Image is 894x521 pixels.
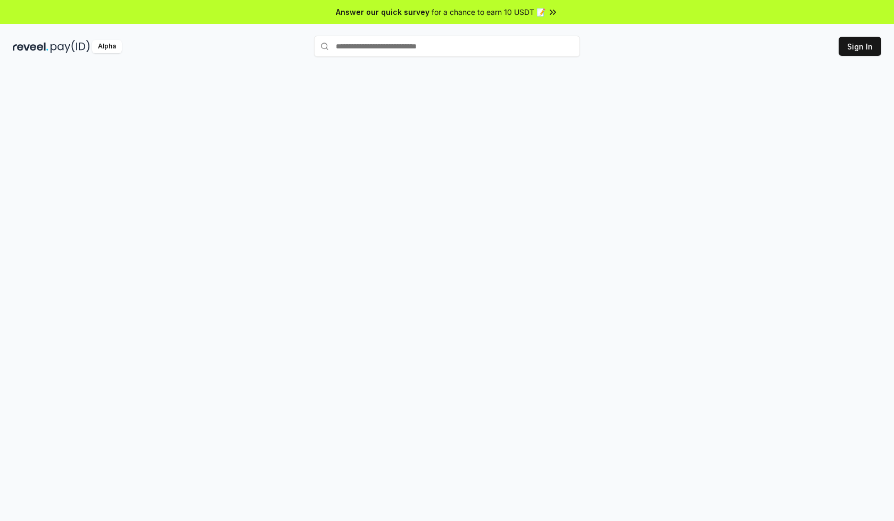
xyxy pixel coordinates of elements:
[336,6,429,18] span: Answer our quick survey
[92,40,122,53] div: Alpha
[432,6,545,18] span: for a chance to earn 10 USDT 📝
[13,40,48,53] img: reveel_dark
[51,40,90,53] img: pay_id
[839,37,881,56] button: Sign In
